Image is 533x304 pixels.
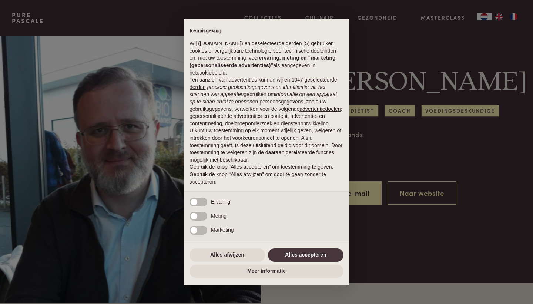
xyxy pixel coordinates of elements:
[190,265,343,278] button: Meer informatie
[211,227,234,233] span: Marketing
[190,84,325,98] em: precieze geolocatiegegevens en identificatie via het scannen van apparaten
[190,163,343,185] p: Gebruik de knop “Alles accepteren” om toestemming te geven. Gebruik de knop “Alles afwijzen” om d...
[190,28,343,34] h2: Kennisgeving
[190,55,335,68] strong: ervaring, meting en “marketing (gepersonaliseerde advertenties)”
[190,91,337,105] em: informatie op een apparaat op te slaan en/of te openen
[190,127,343,163] p: U kunt uw toestemming op elk moment vrijelijk geven, weigeren of intrekken door het voorkeurenpan...
[211,213,227,219] span: Meting
[190,84,206,91] button: derden
[190,248,265,262] button: Alles afwijzen
[190,40,343,76] p: Wij ([DOMAIN_NAME]) en geselecteerde derden (5) gebruiken cookies of vergelijkbare technologie vo...
[211,199,230,205] span: Ervaring
[190,76,343,127] p: Ten aanzien van advertenties kunnen wij en 1047 geselecteerde gebruiken om en persoonsgegevens, z...
[197,70,225,76] a: cookiebeleid
[268,248,343,262] button: Alles accepteren
[299,106,341,113] button: advertentiedoelen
